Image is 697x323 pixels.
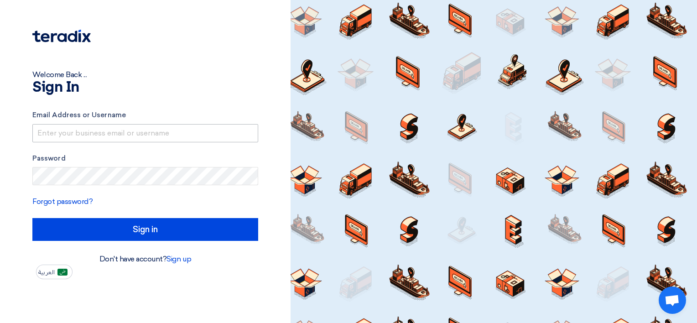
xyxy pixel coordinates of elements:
[32,197,93,206] a: Forgot password?
[32,110,258,120] label: Email Address or Username
[32,153,258,164] label: Password
[57,269,68,276] img: ar-AR.png
[32,254,258,265] div: Don't have account?
[32,80,258,95] h1: Sign In
[32,124,258,142] input: Enter your business email or username
[659,287,686,314] div: Open chat
[32,30,91,42] img: Teradix logo
[38,269,55,276] span: العربية
[36,265,73,279] button: العربية
[166,255,191,263] a: Sign up
[32,69,258,80] div: Welcome Back ...
[32,218,258,241] input: Sign in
